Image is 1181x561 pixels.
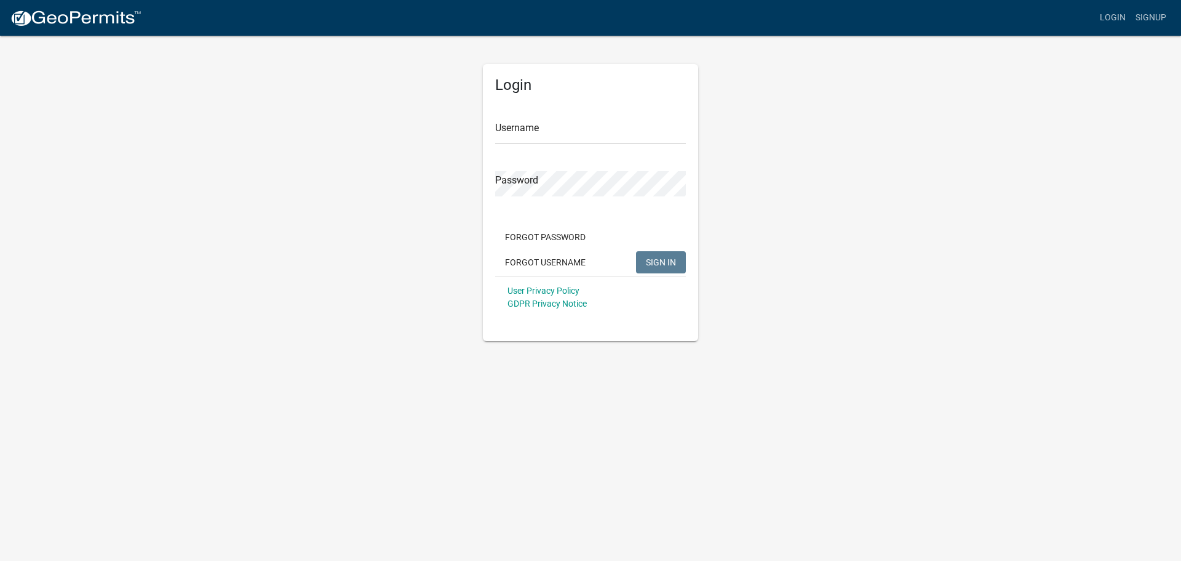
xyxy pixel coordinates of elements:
a: GDPR Privacy Notice [507,299,587,309]
button: Forgot Username [495,251,595,273]
h5: Login [495,76,686,94]
a: User Privacy Policy [507,286,579,296]
button: Forgot Password [495,226,595,248]
a: Signup [1131,6,1171,30]
a: Login [1095,6,1131,30]
button: SIGN IN [636,251,686,273]
span: SIGN IN [646,257,676,267]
